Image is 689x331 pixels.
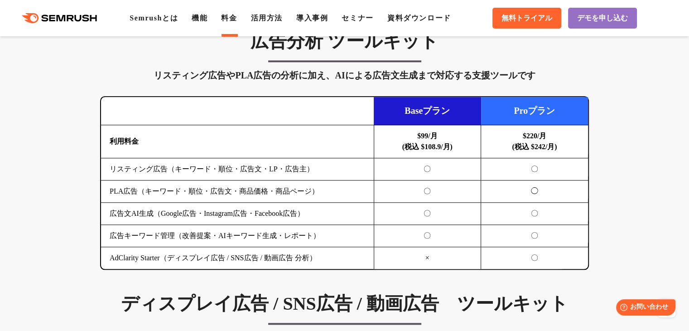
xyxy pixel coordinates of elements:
a: 無料トライアル [492,8,561,29]
td: × [374,247,481,269]
iframe: Help widget launcher [608,296,679,321]
a: 導入事例 [296,14,328,22]
td: Baseプラン [374,97,481,125]
a: セミナー [342,14,373,22]
h3: ディスプレイ広告 / SNS広告 / 動画広告 ツールキット [100,292,589,315]
a: 料金 [221,14,237,22]
td: Proプラン [481,97,588,125]
td: 〇 [481,158,588,180]
td: 〇 [481,247,588,269]
td: 〇 [374,180,481,203]
td: ◯ [481,180,588,203]
td: 〇 [481,203,588,225]
a: デモを申し込む [568,8,637,29]
td: リスティング広告（キーワード・順位・広告文・LP・広告主） [101,158,374,180]
h3: 広告分析 ツールキット [100,30,589,53]
td: 〇 [374,225,481,247]
span: デモを申し込む [577,14,628,23]
td: 広告キーワード管理（改善提案・AIキーワード生成・レポート） [101,225,374,247]
b: 利用料金 [110,137,139,145]
a: 資料ダウンロード [387,14,451,22]
td: 〇 [374,203,481,225]
span: 無料トライアル [501,14,552,23]
td: AdClarity Starter（ディスプレイ広告 / SNS広告 / 動画広告 分析） [101,247,374,269]
b: $220/月 (税込 $242/月) [512,132,557,151]
td: PLA広告（キーワード・順位・広告文・商品価格・商品ページ） [101,180,374,203]
a: 機能 [192,14,207,22]
a: 活用方法 [251,14,283,22]
b: $99/月 (税込 $108.9/月) [402,132,453,151]
td: 〇 [481,225,588,247]
td: 広告文AI生成（Google広告・Instagram広告・Facebook広告） [101,203,374,225]
td: 〇 [374,158,481,180]
a: Semrushとは [130,14,178,22]
div: リスティング広告やPLA広告の分析に加え、AIによる広告文生成まで対応する支援ツールです [100,68,589,83]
